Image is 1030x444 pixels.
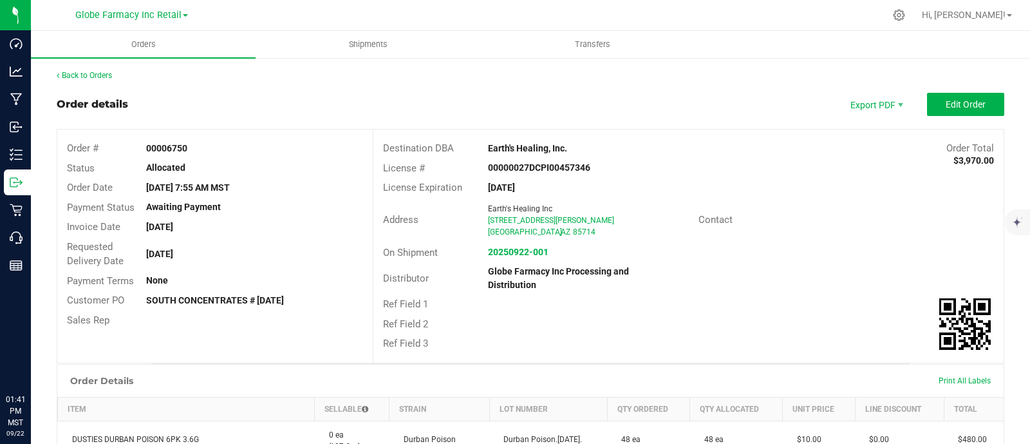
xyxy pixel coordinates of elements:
[67,221,120,233] span: Invoice Date
[146,275,168,285] strong: None
[315,397,389,421] th: Sellable
[698,214,733,226] span: Contact
[75,10,182,21] span: Globe Farmacy Inc Retail
[383,338,428,349] span: Ref Field 3
[10,121,23,133] inline-svg: Inbound
[497,435,582,444] span: Durban Poison.[DATE].
[488,247,548,257] a: 20250922-001
[939,298,991,350] qrcode: 00006750
[146,143,187,153] strong: 00006750
[698,435,724,444] span: 48 ea
[855,397,944,421] th: Line Discount
[6,429,25,438] p: 09/22
[67,142,98,154] span: Order #
[891,9,907,21] div: Manage settings
[946,142,994,154] span: Order Total
[383,214,418,226] span: Address
[863,435,889,444] span: $0.00
[953,155,994,166] strong: $3,970.00
[10,231,23,244] inline-svg: Call Center
[559,227,561,236] span: ,
[146,162,185,173] strong: Allocated
[10,176,23,189] inline-svg: Outbound
[573,227,595,236] span: 85714
[146,249,173,259] strong: [DATE]
[10,37,23,50] inline-svg: Dashboard
[10,93,23,106] inline-svg: Manufacturing
[10,65,23,78] inline-svg: Analytics
[57,97,128,112] div: Order details
[67,202,135,213] span: Payment Status
[951,435,987,444] span: $480.00
[67,294,124,306] span: Customer PO
[939,376,991,385] span: Print All Labels
[383,142,454,154] span: Destination DBA
[488,227,562,236] span: [GEOGRAPHIC_DATA]
[488,216,614,225] span: [STREET_ADDRESS][PERSON_NAME]
[10,148,23,161] inline-svg: Inventory
[383,318,428,330] span: Ref Field 2
[488,204,552,213] span: Earth's Healing Inc
[557,39,628,50] span: Transfers
[13,341,51,380] iframe: Resource center
[70,376,133,386] h1: Order Details
[57,71,112,80] a: Back to Orders
[31,31,256,58] a: Orders
[488,182,515,193] strong: [DATE]
[323,430,344,439] span: 0 ea
[389,397,490,421] th: Strain
[480,31,705,58] a: Transfers
[837,93,914,116] li: Export PDF
[488,266,629,290] strong: Globe Farmacy Inc Processing and Distribution
[58,397,315,421] th: Item
[332,39,405,50] span: Shipments
[922,10,1006,20] span: Hi, [PERSON_NAME]!
[146,222,173,232] strong: [DATE]
[38,339,53,354] iframe: Resource center unread badge
[383,298,428,310] span: Ref Field 1
[10,204,23,217] inline-svg: Retail
[791,435,821,444] span: $10.00
[690,397,783,421] th: Qty Allocated
[6,394,25,429] p: 01:41 PM MST
[383,273,429,284] span: Distributor
[939,298,991,350] img: Scan me!
[488,143,567,153] strong: Earth's Healing, Inc.
[927,93,1004,116] button: Edit Order
[67,182,113,193] span: Order Date
[256,31,480,58] a: Shipments
[67,314,109,326] span: Sales Rep
[607,397,690,421] th: Qty Ordered
[383,247,438,258] span: On Shipment
[489,397,607,421] th: Lot Number
[67,241,124,267] span: Requested Delivery Date
[66,435,199,444] span: DUSTIES DURBAN POISON 6PK 3.6G
[946,99,986,110] span: Edit Order
[397,435,456,444] span: Durban Poison
[944,397,1004,421] th: Total
[561,227,570,236] span: AZ
[383,182,462,193] span: License Expiration
[10,259,23,272] inline-svg: Reports
[67,162,95,174] span: Status
[146,202,221,212] strong: Awaiting Payment
[783,397,855,421] th: Unit Price
[67,275,134,287] span: Payment Terms
[146,182,230,193] strong: [DATE] 7:55 AM MST
[383,162,425,174] span: License #
[488,162,590,173] strong: 00000027DCPI00457346
[146,295,284,305] strong: SOUTH CONCENTRATES # [DATE]
[615,435,641,444] span: 48 ea
[114,39,173,50] span: Orders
